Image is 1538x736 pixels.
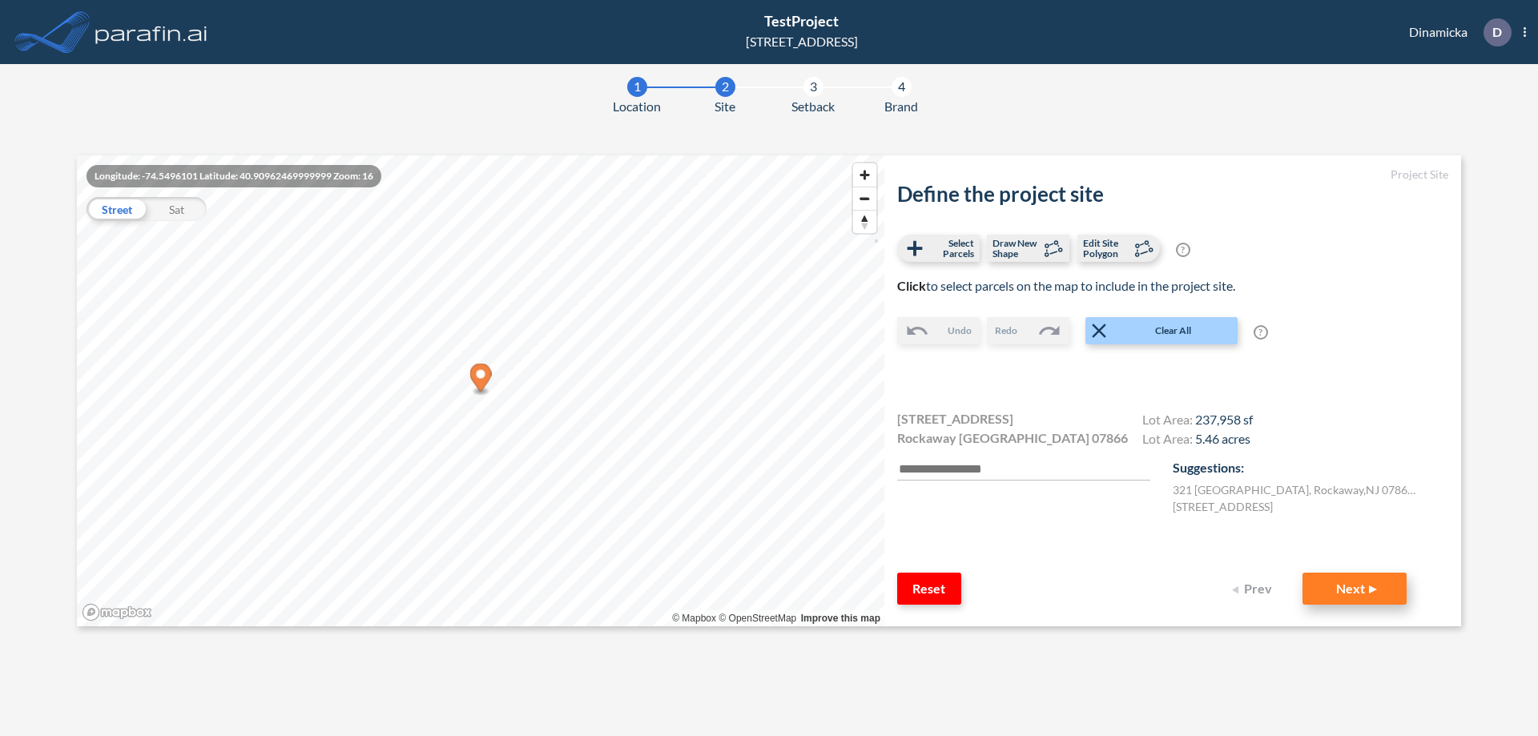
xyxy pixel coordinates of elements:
div: 4 [892,77,912,97]
a: Mapbox [672,613,716,624]
a: OpenStreetMap [719,613,796,624]
button: Next [1302,573,1407,605]
div: Map marker [470,364,492,396]
label: [STREET_ADDRESS] [1173,498,1273,515]
span: Setback [791,97,835,116]
span: 5.46 acres [1195,431,1250,446]
button: Prev [1222,573,1286,605]
span: Redo [995,324,1017,338]
canvas: Map [77,155,884,626]
span: Edit Site Polygon [1083,238,1130,259]
p: Suggestions: [1173,458,1448,477]
span: Rockaway [GEOGRAPHIC_DATA] 07866 [897,428,1128,448]
label: 321 [GEOGRAPHIC_DATA] , Rockaway , NJ 07866 , US [1173,481,1421,498]
div: [STREET_ADDRESS] [746,32,858,51]
span: Location [613,97,661,116]
button: Reset bearing to north [853,210,876,233]
button: Clear All [1085,317,1238,344]
div: 3 [803,77,823,97]
span: Clear All [1111,324,1236,338]
span: 237,958 sf [1195,412,1253,427]
span: Select Parcels [927,238,974,259]
span: Reset bearing to north [853,211,876,233]
button: Undo [897,317,980,344]
h4: Lot Area: [1142,412,1253,431]
div: Dinamicka [1385,18,1526,46]
span: Undo [948,324,972,338]
div: Sat [147,197,207,221]
span: ? [1254,325,1268,340]
div: Street [87,197,147,221]
span: to select parcels on the map to include in the project site. [897,278,1235,293]
a: Improve this map [801,613,880,624]
button: Reset [897,573,961,605]
h4: Lot Area: [1142,431,1253,450]
a: Mapbox homepage [82,603,152,621]
h5: Project Site [897,168,1448,182]
button: Zoom out [853,187,876,210]
span: Draw New Shape [992,238,1040,259]
div: 2 [715,77,735,97]
div: 1 [627,77,647,97]
span: ? [1176,243,1190,257]
p: D [1492,25,1502,39]
b: Click [897,278,926,293]
span: Brand [884,97,918,116]
span: [STREET_ADDRESS] [897,409,1013,428]
img: logo [92,16,211,48]
h2: Define the project site [897,182,1448,207]
button: Redo [987,317,1069,344]
div: Longitude: -74.5496101 Latitude: 40.90962469999999 Zoom: 16 [87,165,381,187]
button: Zoom in [853,163,876,187]
span: Site [715,97,735,116]
span: TestProject [764,12,839,30]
